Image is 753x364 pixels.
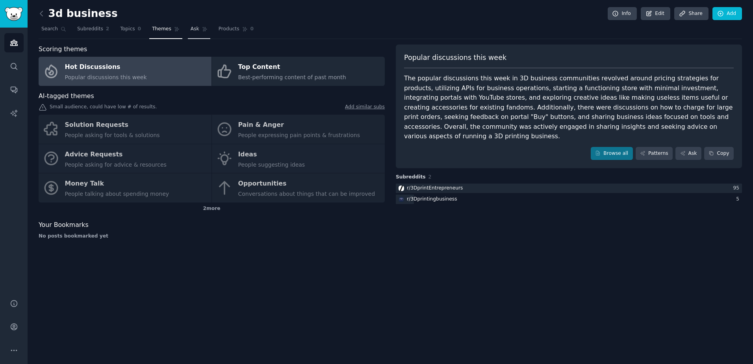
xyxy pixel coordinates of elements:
[407,196,457,203] div: r/ 3Dprintingbusiness
[399,197,404,202] img: 3Dprintingbusiness
[41,26,58,33] span: Search
[591,147,633,160] a: Browse all
[138,26,141,33] span: 0
[216,23,256,39] a: Products0
[636,147,673,160] a: Patterns
[120,26,135,33] span: Topics
[396,174,426,181] span: Subreddits
[212,57,385,86] a: Top ContentBest-performing content of past month
[396,184,742,193] a: 3DprintEntrepreneursr/3DprintEntrepreneurs95
[674,7,708,20] a: Share
[404,74,734,141] div: The popular discussions this week in 3D business communities revolved around pricing strategies f...
[106,26,109,33] span: 2
[733,185,742,192] div: 95
[77,26,103,33] span: Subreddits
[608,7,637,20] a: Info
[65,61,147,74] div: Hot Discussions
[65,74,147,80] span: Popular discussions this week
[191,26,199,33] span: Ask
[39,7,118,20] h2: 3d business
[736,196,742,203] div: 5
[641,7,670,20] a: Edit
[704,147,734,160] button: Copy
[39,220,89,230] span: Your Bookmarks
[238,74,346,80] span: Best-performing content of past month
[428,174,432,180] span: 2
[399,186,404,191] img: 3DprintEntrepreneurs
[5,7,23,21] img: GummySearch logo
[39,104,385,112] div: Small audience, could have low # of results.
[238,61,346,74] div: Top Content
[188,23,210,39] a: Ask
[39,23,69,39] a: Search
[39,233,385,240] div: No posts bookmarked yet
[39,91,94,101] span: AI-tagged themes
[219,26,239,33] span: Products
[117,23,144,39] a: Topics0
[675,147,701,160] a: Ask
[152,26,171,33] span: Themes
[39,45,87,54] span: Scoring themes
[404,53,506,63] span: Popular discussions this week
[149,23,182,39] a: Themes
[39,202,385,215] div: 2 more
[250,26,254,33] span: 0
[396,195,742,204] a: 3Dprintingbusinessr/3Dprintingbusiness5
[712,7,742,20] a: Add
[345,104,385,112] a: Add similar subs
[407,185,463,192] div: r/ 3DprintEntrepreneurs
[74,23,112,39] a: Subreddits2
[39,57,211,86] a: Hot DiscussionsPopular discussions this week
